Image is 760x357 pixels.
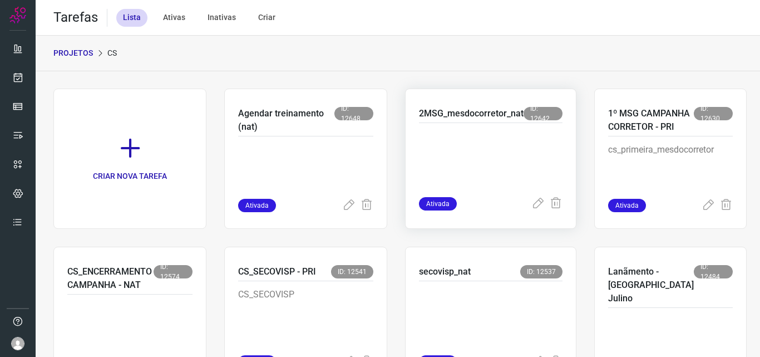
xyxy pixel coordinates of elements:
[334,107,373,120] span: ID: 12648
[238,107,334,134] p: Agendar treinamento (nat)
[53,89,206,229] a: CRIAR NOVA TAREFA
[53,47,93,59] p: PROJETOS
[331,265,373,278] span: ID: 12541
[11,337,24,350] img: avatar-user-boy.jpg
[419,107,524,120] p: 2MSG_mesdocorretor_nat
[608,265,694,305] p: Lanãmento - [GEOGRAPHIC_DATA] Julino
[524,107,562,120] span: ID: 12642
[608,143,733,199] p: cs_primeira_mesdocorretor
[67,265,154,292] p: CS_ENCERRAMENTO CAMPANHA - NAT
[238,199,276,212] span: Ativada
[156,9,192,27] div: Ativas
[201,9,243,27] div: Inativas
[9,7,26,23] img: Logo
[93,170,167,182] p: CRIAR NOVA TAREFA
[694,107,733,120] span: ID: 12630
[154,265,193,278] span: ID: 12574
[520,265,562,278] span: ID: 12537
[116,9,147,27] div: Lista
[419,265,471,278] p: secovisp_nat
[107,47,117,59] p: CS
[694,265,733,278] span: ID: 12484
[608,107,694,134] p: 1º MSG CAMPANHA CORRETOR - PRI
[238,265,316,278] p: CS_SECOVISP - PRI
[419,197,457,211] span: Ativada
[53,9,98,26] h2: Tarefas
[238,288,373,344] p: CS_SECOVISP
[608,199,646,212] span: Ativada
[251,9,282,27] div: Criar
